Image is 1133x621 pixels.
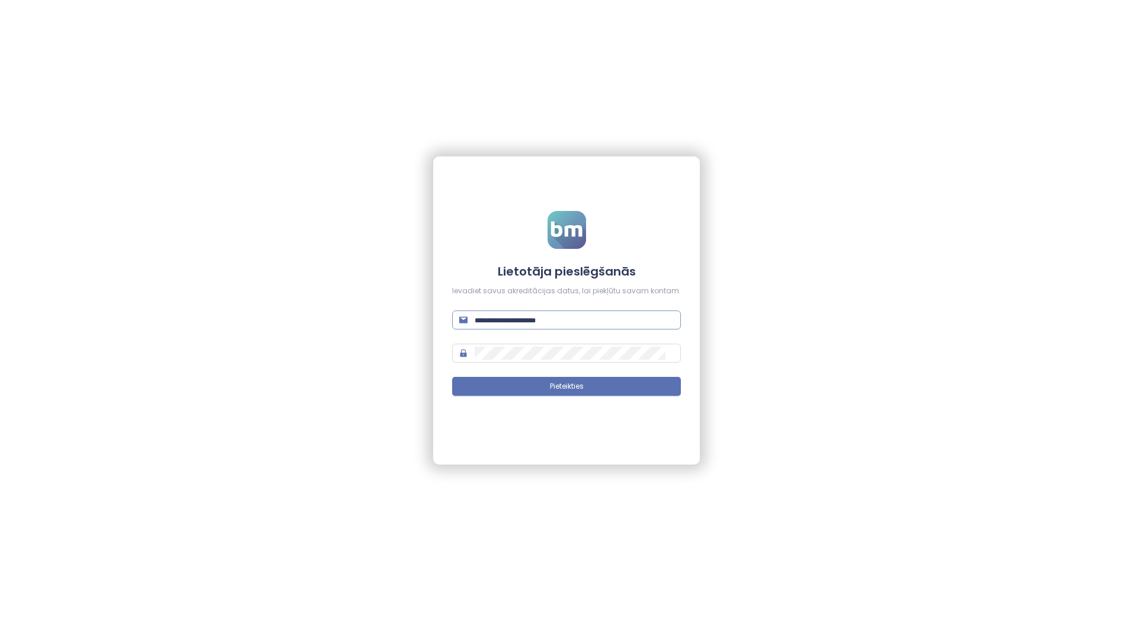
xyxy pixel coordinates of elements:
[452,377,681,396] button: Pieteikties
[452,286,681,297] div: Ievadiet savus akreditācijas datus, lai piekļūtu savam kontam.
[452,263,681,280] h4: Lietotāja pieslēgšanās
[459,316,468,324] span: mail
[459,349,468,357] span: lock
[548,211,586,249] img: logo
[550,381,584,392] span: Pieteikties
